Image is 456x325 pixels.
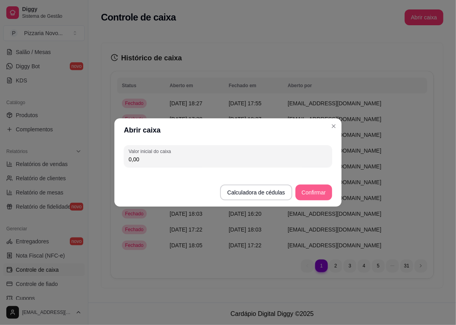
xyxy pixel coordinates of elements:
[327,120,340,133] button: Close
[220,185,292,200] button: Calculadora de cédulas
[295,185,332,200] button: Confirmar
[129,148,174,155] label: Valor inicial do caixa
[114,118,342,142] header: Abrir caixa
[129,155,327,163] input: Valor inicial do caixa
